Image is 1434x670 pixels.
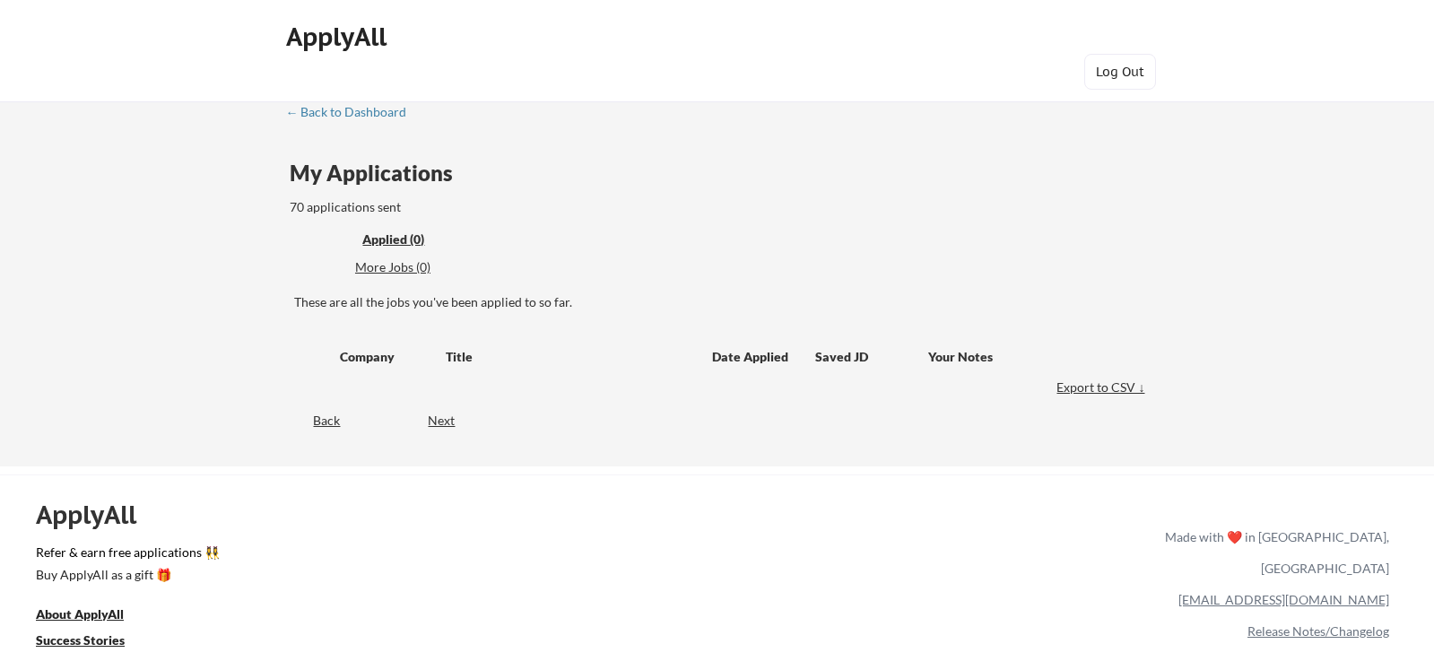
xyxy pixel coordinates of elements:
div: Made with ❤️ in [GEOGRAPHIC_DATA], [GEOGRAPHIC_DATA] [1158,521,1389,584]
u: About ApplyAll [36,606,124,622]
div: These are job applications we think you'd be a good fit for, but couldn't apply you to automatica... [355,258,487,277]
div: Saved JD [815,340,928,372]
div: These are all the jobs you've been applied to so far. [294,293,1149,311]
div: ApplyAll [286,22,392,52]
div: My Applications [290,162,467,184]
div: Your Notes [928,348,1133,366]
div: Company [340,348,430,366]
a: Release Notes/Changelog [1247,623,1389,639]
a: [EMAIL_ADDRESS][DOMAIN_NAME] [1178,592,1389,607]
a: Refer & earn free applications 👯‍♀️ [36,546,790,565]
div: Next [428,412,475,430]
div: 70 applications sent [290,198,637,216]
div: ← Back to Dashboard [285,106,420,118]
button: Log Out [1084,54,1156,90]
div: Applied (0) [362,231,479,248]
div: ApplyAll [36,500,157,530]
a: Success Stories [36,631,149,653]
div: Buy ApplyAll as a gift 🎁 [36,569,215,581]
a: Buy ApplyAll as a gift 🎁 [36,565,215,587]
a: ← Back to Dashboard [285,105,420,123]
div: More Jobs (0) [355,258,487,276]
div: Export to CSV ↓ [1056,379,1149,396]
a: About ApplyAll [36,605,149,627]
div: Back [285,412,340,430]
div: These are all the jobs you've been applied to so far. [362,231,479,249]
div: Date Applied [712,348,791,366]
div: Title [446,348,695,366]
u: Success Stories [36,632,125,648]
